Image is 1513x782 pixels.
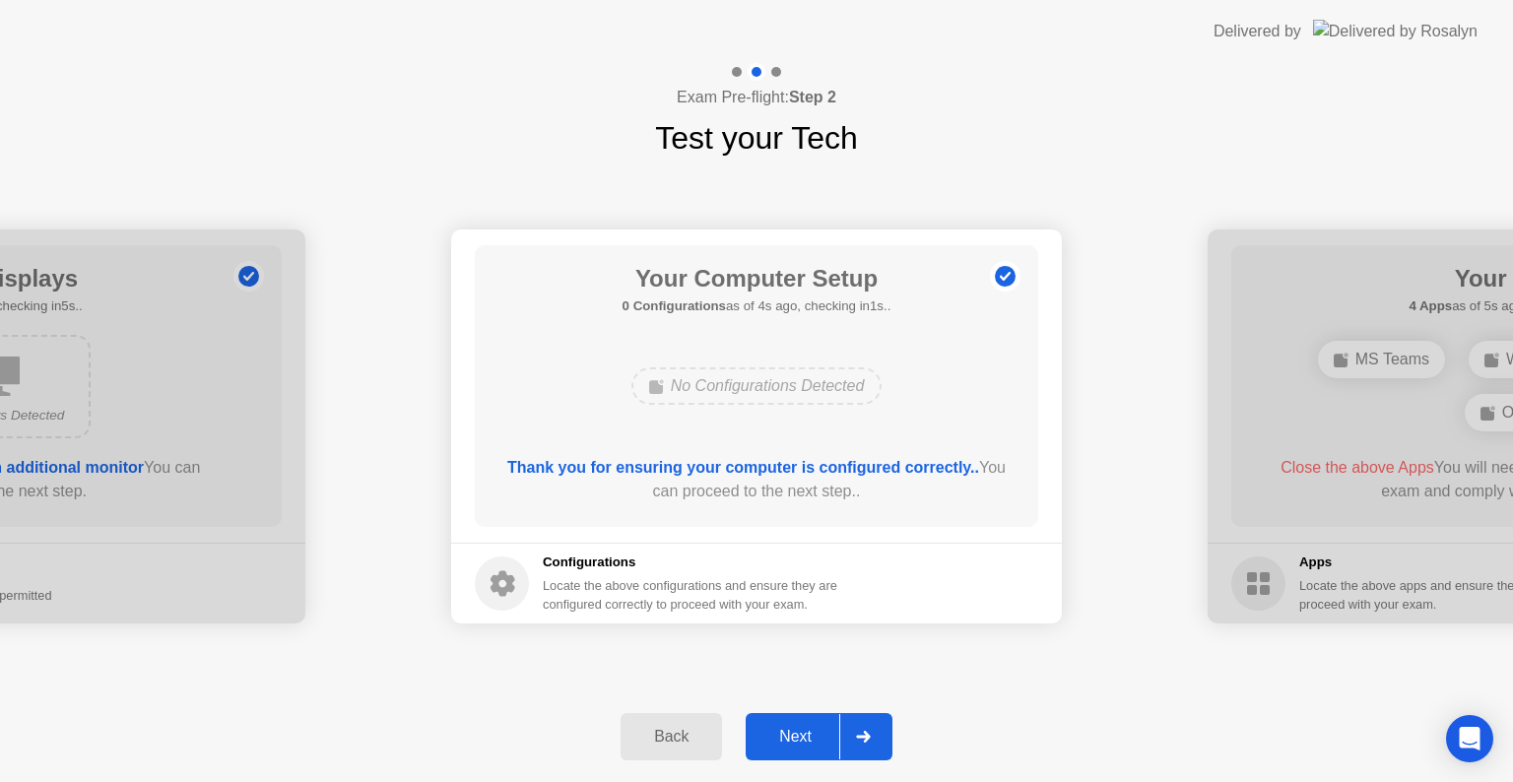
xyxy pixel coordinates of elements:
h5: Configurations [543,553,841,572]
div: No Configurations Detected [631,367,883,405]
div: Locate the above configurations and ensure they are configured correctly to proceed with your exam. [543,576,841,614]
div: Delivered by [1214,20,1301,43]
h1: Test your Tech [655,114,858,162]
div: You can proceed to the next step.. [503,456,1011,503]
h5: as of 4s ago, checking in1s.. [623,296,891,316]
div: Open Intercom Messenger [1446,715,1493,762]
div: Next [752,728,839,746]
h1: Your Computer Setup [623,261,891,296]
div: Back [626,728,716,746]
h4: Exam Pre-flight: [677,86,836,109]
b: 0 Configurations [623,298,726,313]
button: Back [621,713,722,760]
button: Next [746,713,892,760]
img: Delivered by Rosalyn [1313,20,1478,42]
b: Thank you for ensuring your computer is configured correctly.. [507,459,979,476]
b: Step 2 [789,89,836,105]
